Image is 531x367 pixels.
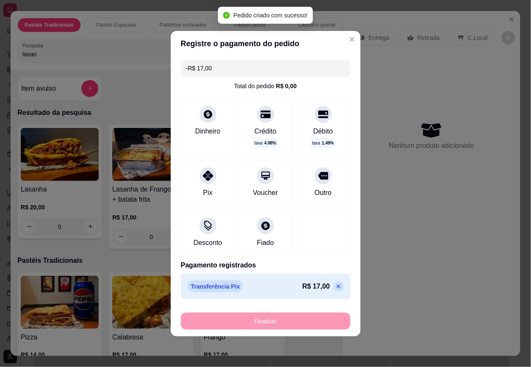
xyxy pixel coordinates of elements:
button: Close [345,33,359,46]
input: Ex.: hambúrguer de cordeiro [186,60,345,77]
p: Transferência Pix [188,281,244,292]
div: Outro [314,188,331,198]
p: taxa [255,140,276,146]
div: R$ 0,00 [276,82,297,90]
div: Débito [313,126,333,136]
div: Crédito [255,126,277,136]
div: Total do pedido [234,82,297,90]
div: Pix [203,188,212,198]
p: Pagamento registrados [181,260,350,270]
span: Pedido criado com sucesso! [234,12,308,19]
p: R$ 17,00 [303,281,330,292]
div: Dinheiro [195,126,221,136]
p: taxa [312,140,334,146]
div: Fiado [257,238,274,248]
span: check-circle [223,12,230,19]
span: 1.49 % [322,140,334,146]
div: Desconto [194,238,222,248]
span: 4.98 % [264,140,276,146]
header: Registre o pagamento do pedido [171,31,361,56]
div: Voucher [253,188,278,198]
